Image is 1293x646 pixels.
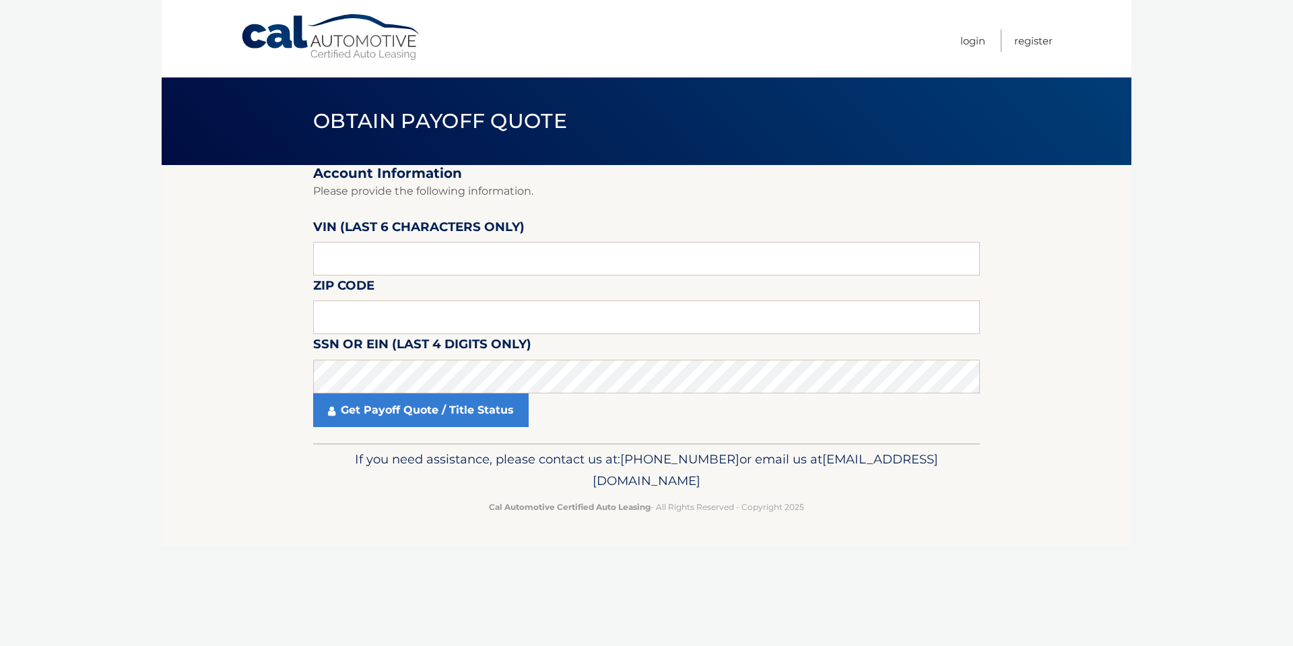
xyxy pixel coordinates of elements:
a: Cal Automotive [240,13,422,61]
strong: Cal Automotive Certified Auto Leasing [489,502,651,512]
a: Get Payoff Quote / Title Status [313,393,529,427]
label: VIN (last 6 characters only) [313,217,525,242]
p: Please provide the following information. [313,182,980,201]
p: - All Rights Reserved - Copyright 2025 [322,500,971,514]
label: Zip Code [313,276,374,300]
span: Obtain Payoff Quote [313,108,567,133]
label: SSN or EIN (last 4 digits only) [313,334,531,359]
a: Login [960,30,985,52]
p: If you need assistance, please contact us at: or email us at [322,449,971,492]
a: Register [1014,30,1053,52]
h2: Account Information [313,165,980,182]
span: [PHONE_NUMBER] [620,451,739,467]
